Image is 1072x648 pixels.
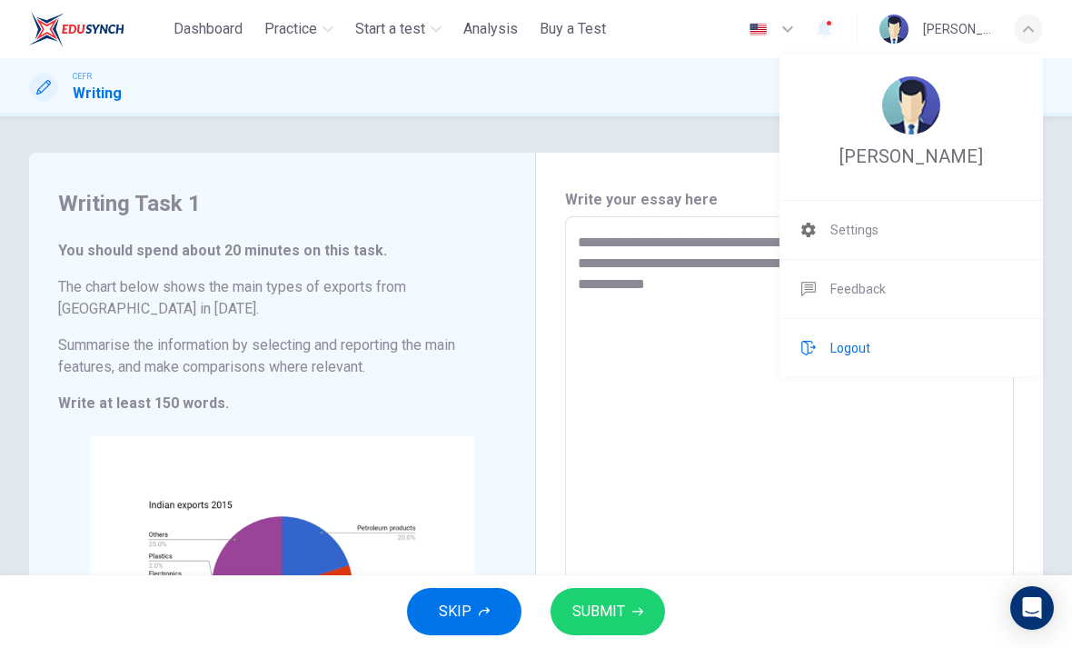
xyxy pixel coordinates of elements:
img: Profile picture [882,76,940,135]
span: Logout [830,337,870,359]
span: Feedback [830,278,886,300]
span: [PERSON_NAME] [839,145,983,167]
div: Open Intercom Messenger [1010,586,1054,630]
a: Settings [779,201,1043,259]
span: Settings [830,219,878,241]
